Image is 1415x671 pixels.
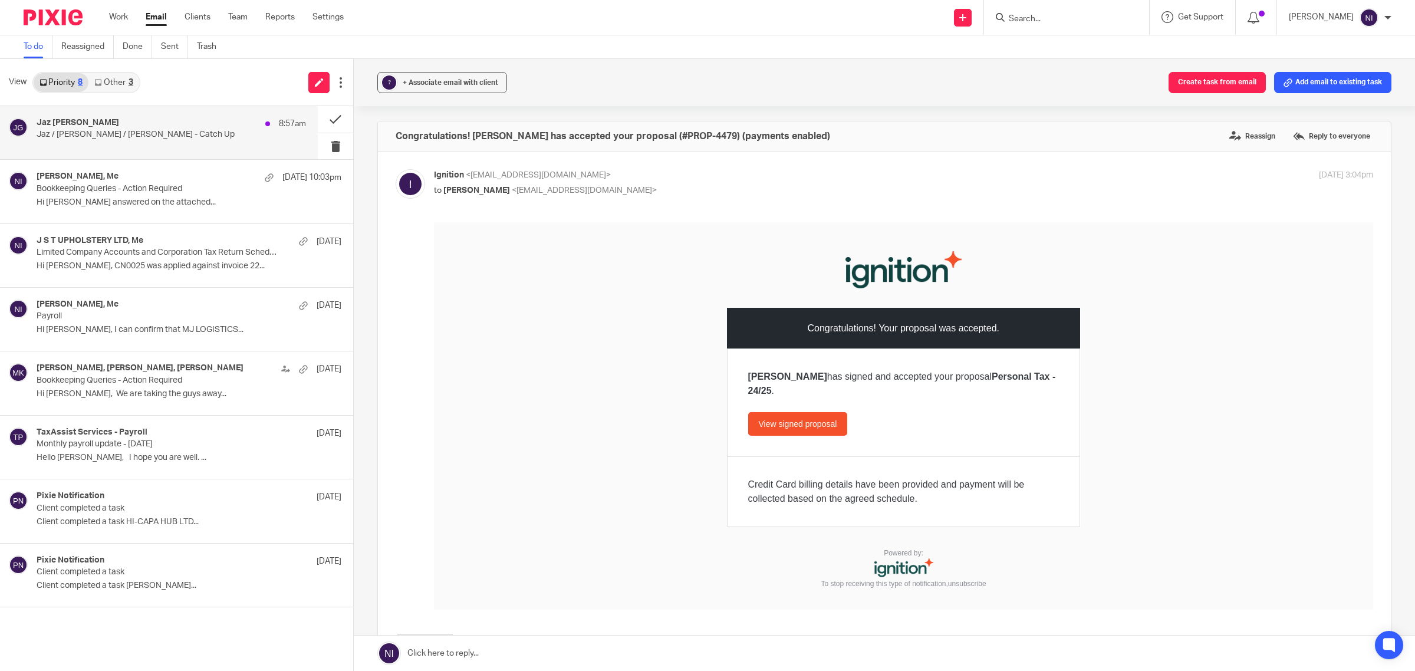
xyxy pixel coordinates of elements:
button: Add email to existing task [1274,72,1391,93]
img: svg%3E [9,172,28,190]
span: [PERSON_NAME] [443,186,510,195]
a: Team [228,11,248,23]
img: svg%3E [9,363,28,382]
p: Client completed a task HI-CAPA HUB LTD... [37,517,341,527]
img: svg%3E [9,427,28,446]
a: Done [123,35,152,58]
h4: J S T UPHOLSTERY LTD, Me [37,236,143,246]
h4: Congratulations! [PERSON_NAME] has accepted your proposal (#PROP-4479) (payments enabled) [396,130,830,142]
div: ? [382,75,396,90]
button: ? + Associate email with client [377,72,507,93]
div: 8 [78,78,83,87]
p: Powered by: [314,325,626,356]
p: Limited Company Accounts and Corporation Tax Return Scheduled [37,248,281,258]
p: Bookkeeping Queries - Action Required [37,184,281,194]
p: Client completed a task [37,504,281,514]
a: Clients [185,11,210,23]
a: Work [109,11,128,23]
p: has signed and accepted your proposal . [314,147,626,176]
a: Priority8 [34,73,88,92]
span: <[EMAIL_ADDRESS][DOMAIN_NAME]> [512,186,657,195]
p: Bookkeeping Queries - Action Required [37,376,281,386]
p: Hi [PERSON_NAME], I can confirm that MJ LOGISTICS... [37,325,341,335]
img: Ignition [440,336,499,356]
p: Jaz / [PERSON_NAME] / [PERSON_NAME] - Catch Up [37,130,252,140]
p: [DATE] 3:04pm [1319,169,1373,182]
label: Reassign [1226,127,1278,145]
img: svg%3E [1360,8,1378,27]
button: Create task from email [1169,72,1266,93]
div: 3 [129,78,133,87]
span: + Associate email with client [403,79,498,86]
img: svg%3E [9,236,28,255]
p: Payroll [37,311,281,321]
p: [DATE] [317,427,341,439]
label: Reply to everyone [1290,127,1373,145]
a: Settings [312,11,344,23]
img: svg%3E [9,491,28,510]
span: View [9,76,27,88]
img: Pixie [24,9,83,25]
img: svg%3E [9,118,28,137]
p: Hi [PERSON_NAME] answered on the attached... [37,198,341,208]
h4: [PERSON_NAME], Me [37,172,119,182]
span: Get Support [1178,13,1223,21]
a: Reports [265,11,295,23]
p: [DATE] [317,491,341,503]
img: svg%3E [9,555,28,574]
a: Other3 [88,73,139,92]
p: [DATE] [317,555,341,567]
img: svg%3E [9,300,28,318]
b: [PERSON_NAME] [314,149,393,159]
img: svg%3E [396,169,425,199]
a: Email [146,11,167,23]
a: View signed proposal [314,190,414,213]
input: Search [1008,14,1114,25]
h4: Jaz [PERSON_NAME] [37,118,119,128]
p: Hi [PERSON_NAME], We are taking the guys away... [37,389,341,399]
a: Reassigned [61,35,114,58]
p: [DATE] [317,363,341,375]
h4: TaxAssist Services - Payroll [37,427,147,438]
img: Ignition [412,15,528,71]
h4: Pixie Notification [37,555,104,565]
span: <[EMAIL_ADDRESS][DOMAIN_NAME]> [466,171,611,179]
p: [DATE] [317,300,341,311]
p: [DATE] 10:03pm [282,172,341,183]
p: Client completed a task [37,567,281,577]
h4: Pixie Notification [37,491,104,501]
p: Hi [PERSON_NAME], CN0025 was applied against invoice 22... [37,261,341,271]
p: [DATE] [317,236,341,248]
a: Trash [197,35,225,58]
h4: [PERSON_NAME], [PERSON_NAME], [PERSON_NAME] [37,363,243,373]
span: to [434,186,442,195]
a: unsubscribe [514,357,552,366]
p: [PERSON_NAME] [1289,11,1354,23]
p: Credit Card billing details have been provided and payment will be collected based on the agreed ... [314,255,626,284]
a: Sent [161,35,188,58]
p: Hello [PERSON_NAME], I hope you are well. ... [37,453,341,463]
p: Client completed a task [PERSON_NAME]... [37,581,341,591]
p: To stop receiving this type of notification, [314,356,626,367]
p: 8:57am [279,118,306,130]
td: Congratulations! Your proposal was accepted. [293,85,646,127]
span: Ignition [434,171,464,179]
a: To do [24,35,52,58]
p: Monthly payroll update - [DATE] [37,439,281,449]
a: Forward [396,634,455,655]
h4: [PERSON_NAME], Me [37,300,119,310]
